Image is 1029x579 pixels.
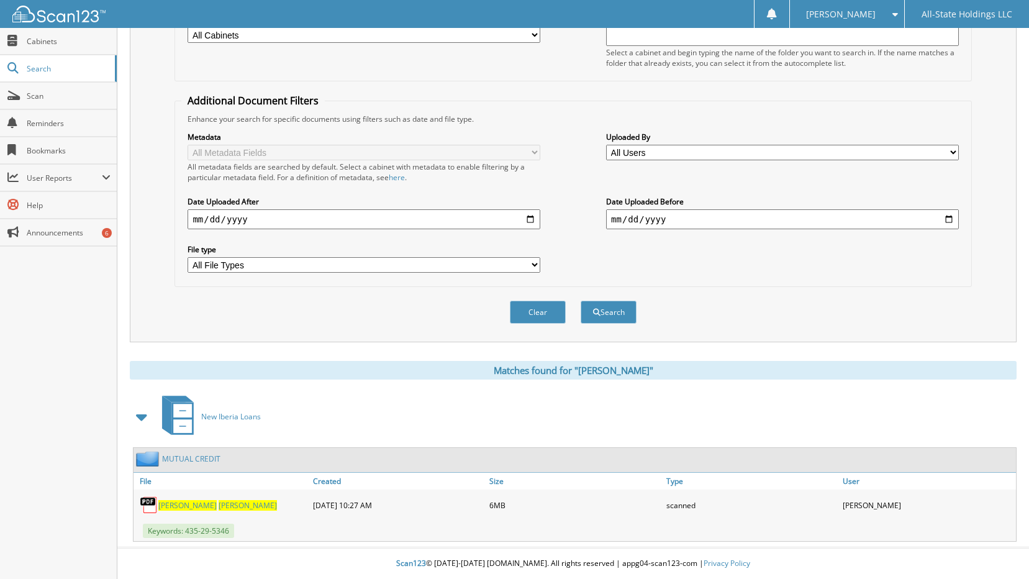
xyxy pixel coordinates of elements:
a: New Iberia Loans [155,392,261,441]
label: Date Uploaded After [188,196,540,207]
input: end [606,209,959,229]
a: Created [310,473,486,490]
legend: Additional Document Filters [181,94,325,107]
div: scanned [663,493,840,517]
a: Type [663,473,840,490]
button: Search [581,301,637,324]
span: User Reports [27,173,102,183]
span: Help [27,200,111,211]
a: [PERSON_NAME] [PERSON_NAME] [158,500,277,511]
label: Uploaded By [606,132,959,142]
span: Bookmarks [27,145,111,156]
span: [PERSON_NAME] [806,11,876,18]
div: [PERSON_NAME] [840,493,1016,517]
div: Enhance your search for specific documents using filters such as date and file type. [181,114,964,124]
a: MUTUAL CREDIT [162,454,220,464]
img: folder2.png [136,451,162,467]
button: Clear [510,301,566,324]
span: [PERSON_NAME] [219,500,277,511]
div: Select a cabinet and begin typing the name of the folder you want to search in. If the name match... [606,47,959,68]
span: Scan [27,91,111,101]
a: File [134,473,310,490]
a: User [840,473,1016,490]
div: Matches found for "[PERSON_NAME]" [130,361,1017,380]
span: Keywords: 435-29-5346 [143,524,234,538]
span: Cabinets [27,36,111,47]
span: Reminders [27,118,111,129]
label: Metadata [188,132,540,142]
img: PDF.png [140,496,158,514]
div: All metadata fields are searched by default. Select a cabinet with metadata to enable filtering b... [188,162,540,183]
a: Privacy Policy [704,558,750,568]
input: start [188,209,540,229]
div: 6 [102,228,112,238]
label: Date Uploaded Before [606,196,959,207]
label: File type [188,244,540,255]
div: 6MB [486,493,663,517]
span: Scan123 [396,558,426,568]
div: [DATE] 10:27 AM [310,493,486,517]
iframe: Chat Widget [967,519,1029,579]
span: New Iberia Loans [201,411,261,422]
span: [PERSON_NAME] [158,500,217,511]
a: here [389,172,405,183]
span: All-State Holdings LLC [922,11,1012,18]
img: scan123-logo-white.svg [12,6,106,22]
a: Size [486,473,663,490]
div: © [DATE]-[DATE] [DOMAIN_NAME]. All rights reserved | appg04-scan123-com | [117,549,1029,579]
span: Announcements [27,227,111,238]
span: Search [27,63,109,74]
